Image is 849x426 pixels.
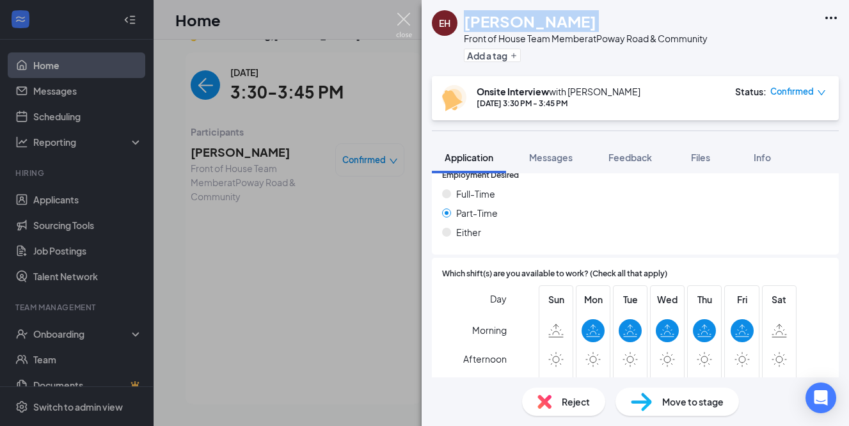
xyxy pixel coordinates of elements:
span: Sat [768,292,791,306]
span: down [817,88,826,97]
span: Sun [544,292,567,306]
button: PlusAdd a tag [464,49,521,62]
span: Either [456,225,481,239]
span: Day [490,292,507,306]
b: Onsite Interview [477,86,549,97]
span: Which shift(s) are you available to work? (Check all that apply) [442,268,667,280]
span: Reject [562,395,590,409]
span: Application [445,152,493,163]
span: Employment Desired [442,170,519,182]
span: Files [691,152,710,163]
div: Front of House Team Member at Poway Road & Community [464,32,708,45]
div: Open Intercom Messenger [805,383,836,413]
span: Feedback [608,152,652,163]
h1: [PERSON_NAME] [464,10,596,32]
div: [DATE] 3:30 PM - 3:45 PM [477,98,640,109]
span: Messages [529,152,573,163]
span: Info [754,152,771,163]
div: Status : [735,85,766,98]
span: Morning [472,319,507,342]
div: EH [439,17,450,29]
span: Evening [473,376,507,399]
span: Part-Time [456,206,498,220]
span: Thu [693,292,716,306]
svg: Plus [510,52,518,59]
span: Afternoon [463,347,507,370]
div: with [PERSON_NAME] [477,85,640,98]
span: Tue [619,292,642,306]
svg: Ellipses [823,10,839,26]
span: Confirmed [770,85,814,98]
span: Fri [731,292,754,306]
span: Full-Time [456,187,495,201]
span: Move to stage [662,395,724,409]
span: Mon [582,292,605,306]
span: Wed [656,292,679,306]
